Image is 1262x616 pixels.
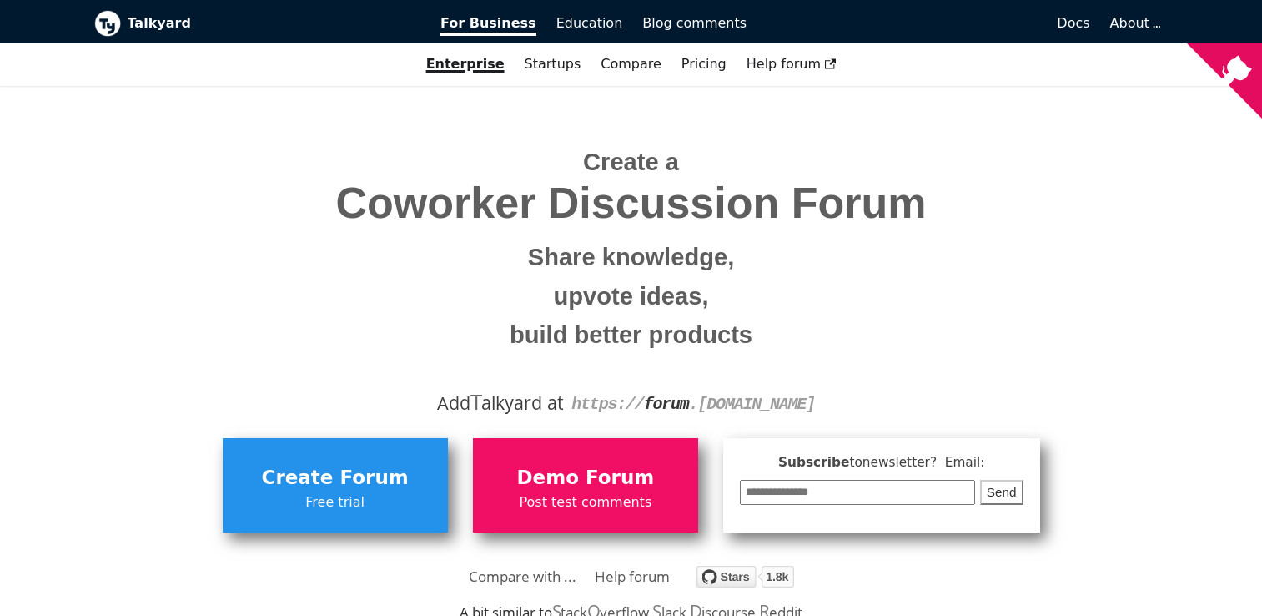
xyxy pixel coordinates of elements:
a: Compare [601,56,661,72]
a: Create ForumFree trial [223,438,448,532]
a: About [1110,15,1159,31]
span: Docs [1057,15,1089,31]
div: Add alkyard at [107,389,1156,417]
b: Talkyard [128,13,418,34]
a: Pricing [671,50,737,78]
a: For Business [430,9,546,38]
a: Compare with ... [469,564,576,589]
a: Education [546,9,633,38]
small: upvote ideas, [107,277,1156,316]
img: Talkyard logo [94,10,121,37]
span: Help forum [747,56,837,72]
span: Coworker Discussion Forum [107,179,1156,227]
a: Startups [515,50,591,78]
a: Docs [757,9,1100,38]
a: Enterprise [416,50,515,78]
button: Send [980,480,1023,506]
a: Help forum [595,564,670,589]
span: Demo Forum [481,462,690,494]
span: Create Forum [231,462,440,494]
code: https:// . [DOMAIN_NAME] [571,395,815,414]
small: Share knowledge, [107,238,1156,277]
a: Star debiki/talkyard on GitHub [696,568,794,593]
span: Post test comments [481,492,690,513]
a: Talkyard logoTalkyard [94,10,418,37]
img: talkyard.svg [696,566,794,588]
strong: forum [644,395,689,414]
a: Help forum [737,50,847,78]
span: Education [556,15,623,31]
span: T [470,386,482,417]
span: Create a [583,149,679,175]
small: build better products [107,316,1156,355]
span: to newsletter ? Email: [849,455,984,470]
a: Demo ForumPost test comments [473,438,698,532]
span: Free trial [231,492,440,513]
span: Subscribe [740,452,1023,473]
span: For Business [440,15,536,36]
span: Blog comments [642,15,747,31]
a: Blog comments [632,9,757,38]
